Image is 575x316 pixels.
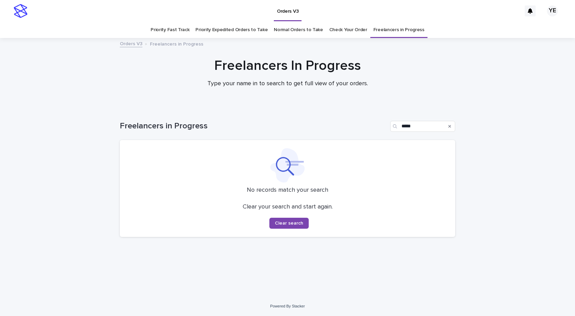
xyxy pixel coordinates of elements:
[275,221,303,226] span: Clear search
[128,187,447,194] p: No records match your search
[373,22,424,38] a: Freelancers in Progress
[151,22,189,38] a: Priority Fast Track
[120,58,455,74] h1: Freelancers In Progress
[151,80,424,88] p: Type your name in to search to get full view of your orders.
[120,121,387,131] h1: Freelancers in Progress
[243,203,333,211] p: Clear your search and start again.
[270,304,305,308] a: Powered By Stacker
[329,22,367,38] a: Check Your Order
[274,22,323,38] a: Normal Orders to Take
[547,5,558,16] div: YE
[390,121,455,132] input: Search
[269,218,309,229] button: Clear search
[195,22,268,38] a: Priority Expedited Orders to Take
[14,4,27,18] img: stacker-logo-s-only.png
[150,40,203,47] p: Freelancers in Progress
[120,39,142,47] a: Orders V3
